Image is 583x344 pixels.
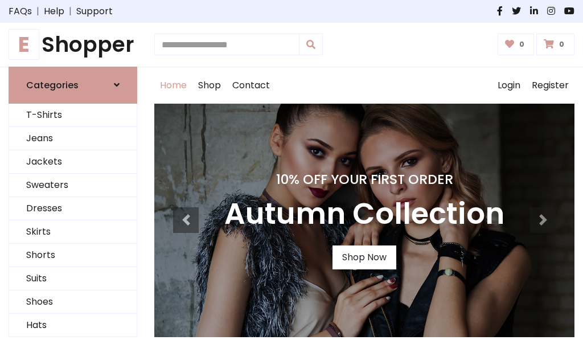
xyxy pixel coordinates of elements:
[492,67,526,104] a: Login
[9,67,137,104] a: Categories
[556,39,567,50] span: 0
[44,5,64,18] a: Help
[9,127,137,150] a: Jeans
[192,67,227,104] a: Shop
[9,174,137,197] a: Sweaters
[9,29,39,60] span: E
[516,39,527,50] span: 0
[9,104,137,127] a: T-Shirts
[224,171,504,187] h4: 10% Off Your First Order
[9,267,137,290] a: Suits
[26,80,79,91] h6: Categories
[32,5,44,18] span: |
[227,67,276,104] a: Contact
[9,314,137,337] a: Hats
[9,150,137,174] a: Jackets
[9,244,137,267] a: Shorts
[154,67,192,104] a: Home
[64,5,76,18] span: |
[224,196,504,232] h3: Autumn Collection
[526,67,574,104] a: Register
[9,290,137,314] a: Shoes
[9,5,32,18] a: FAQs
[332,245,396,269] a: Shop Now
[9,220,137,244] a: Skirts
[9,197,137,220] a: Dresses
[498,34,535,55] a: 0
[536,34,574,55] a: 0
[9,32,137,58] a: EShopper
[76,5,113,18] a: Support
[9,32,137,58] h1: Shopper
